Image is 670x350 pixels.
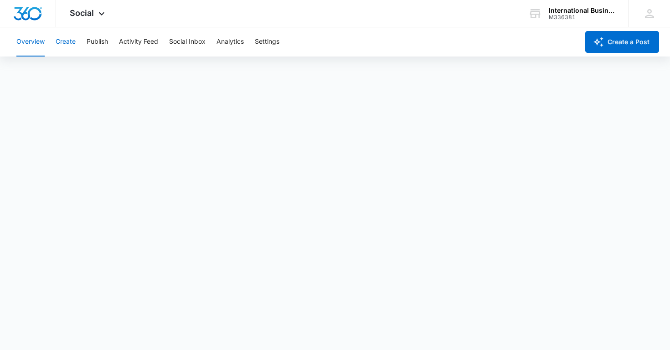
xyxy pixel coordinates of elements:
button: Activity Feed [119,27,158,57]
button: Analytics [216,27,244,57]
button: Create [56,27,76,57]
div: account name [549,7,615,14]
button: Overview [16,27,45,57]
span: Social [70,8,94,18]
button: Create a Post [585,31,659,53]
button: Publish [87,27,108,57]
button: Social Inbox [169,27,206,57]
div: account id [549,14,615,21]
button: Settings [255,27,279,57]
